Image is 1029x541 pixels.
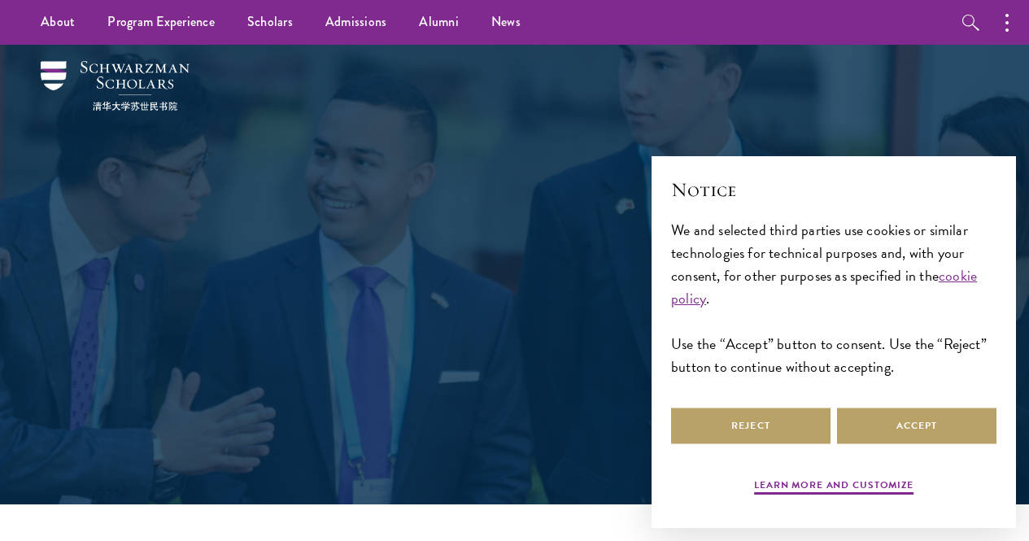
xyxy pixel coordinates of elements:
[671,264,977,309] a: cookie policy
[671,176,996,203] h2: Notice
[671,408,831,444] button: Reject
[754,478,913,497] button: Learn more and customize
[41,61,190,111] img: Schwarzman Scholars
[837,408,996,444] button: Accept
[671,219,996,379] div: We and selected third parties use cookies or similar technologies for technical purposes and, wit...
